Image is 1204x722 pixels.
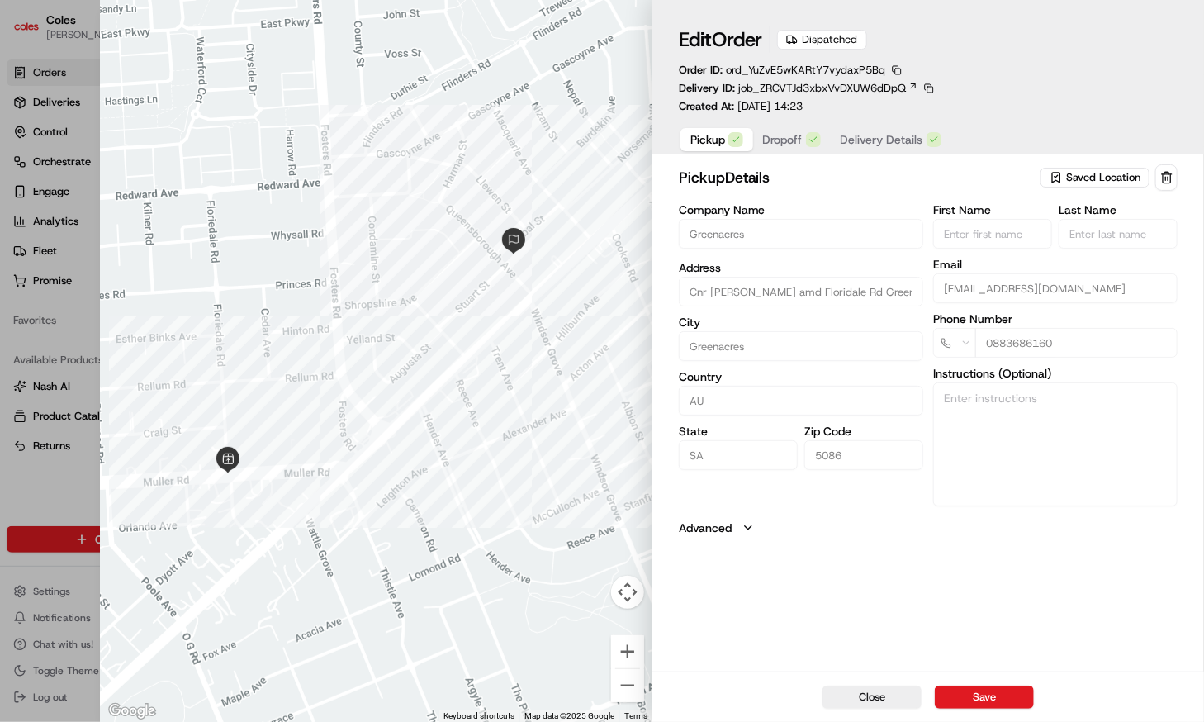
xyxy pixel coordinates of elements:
span: Map data ©2025 Google [524,711,614,720]
a: job_ZRCVTJd3xbxVvDXUW6dDpQ [738,81,918,96]
span: Saved Location [1066,170,1140,185]
label: Company Name [679,204,923,216]
label: Country [679,371,923,382]
input: Enter first name [933,219,1052,249]
label: Advanced [679,520,732,536]
div: Delivery ID: [679,81,936,96]
input: Floriedale Rd & Muller Rd, Greenacres SA 5086, Australia [679,277,923,306]
span: [DATE] 14:23 [737,99,803,113]
label: State [679,425,798,437]
span: Delivery Details [841,131,923,148]
label: Last Name [1059,204,1178,216]
input: Enter zip code [804,440,923,470]
input: Enter city [679,331,923,361]
label: Zip Code [804,425,923,437]
span: Pylon [164,280,200,292]
input: Enter company name [679,219,923,249]
div: 📗 [17,241,30,254]
p: Welcome 👋 [17,66,301,93]
button: Zoom out [611,669,644,702]
label: City [679,316,923,328]
a: Terms (opens in new tab) [624,711,647,720]
a: Open this area in Google Maps (opens a new window) [105,701,159,722]
label: Phone Number [933,313,1178,325]
h2: pickup Details [679,166,1037,189]
span: Order [712,26,763,53]
input: Enter country [679,386,923,416]
img: Google [105,701,159,722]
div: 💻 [140,241,153,254]
div: We're available if you need us! [56,174,209,188]
img: Nash [17,17,50,50]
input: Enter state [679,440,798,470]
button: Save [935,686,1034,709]
button: Start new chat [281,163,301,183]
span: API Documentation [156,240,265,256]
span: ord_YuZvE5wKARtY7vydaxP5Bq [726,63,886,77]
div: Dispatched [777,30,867,50]
label: Email [933,259,1178,270]
button: Advanced [679,520,1178,536]
h1: Edit [679,26,763,53]
span: Dropoff [763,131,803,148]
input: Enter phone number [975,328,1178,358]
label: Address [679,262,923,273]
button: Keyboard shortcuts [443,710,514,722]
button: Close [822,686,922,709]
label: First Name [933,204,1052,216]
button: Saved Location [1040,166,1152,189]
input: Enter email [933,273,1178,303]
a: 📗Knowledge Base [10,233,133,263]
p: Order ID: [679,63,886,78]
div: Start new chat [56,158,271,174]
span: Pickup [690,131,725,148]
button: Zoom in [611,635,644,668]
input: Got a question? Start typing here... [43,107,297,124]
button: Map camera controls [611,576,644,609]
span: job_ZRCVTJd3xbxVvDXUW6dDpQ [738,81,907,96]
label: Instructions (Optional) [933,368,1178,379]
span: Knowledge Base [33,240,126,256]
a: 💻API Documentation [133,233,272,263]
input: Enter last name [1059,219,1178,249]
p: Created At: [679,99,803,114]
img: 1736555255976-a54dd68f-1ca7-489b-9aae-adbdc363a1c4 [17,158,46,188]
a: Powered byPylon [116,279,200,292]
